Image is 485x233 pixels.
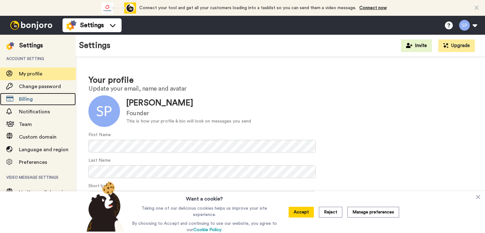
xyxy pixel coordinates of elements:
button: Reject [319,207,342,218]
label: First Name [88,132,111,138]
span: Billing [19,97,33,102]
p: Taking one of our delicious cookies helps us improve your site experience. [130,205,278,218]
span: Custom domain [19,134,57,140]
div: [PERSON_NAME] [126,97,251,109]
span: Connect your tool and get all your customers loading into a tasklist so you can send them a video... [139,6,356,10]
div: This is how your profile & bio will look on messages you send [126,118,251,125]
span: My profile [19,71,42,76]
p: By choosing to Accept and continuing to use our website, you agree to our . [130,220,278,233]
a: Cookie Policy [193,228,221,232]
span: Preferences [19,160,47,165]
span: Team [19,122,32,127]
h1: Your profile [88,76,472,85]
button: Accept [289,207,314,218]
h2: Update your email, name and avatar [88,85,472,92]
img: bj-logo-header-white.svg [8,21,55,30]
img: settings-colored.svg [6,42,14,50]
h1: Settings [79,41,111,50]
span: Settings [80,21,104,30]
img: settings-colored.svg [66,20,76,30]
button: Manage preferences [347,207,399,218]
h3: Want a cookie? [186,191,223,203]
div: Settings [19,41,43,50]
label: Last Name [88,157,111,164]
a: Connect now [359,6,387,10]
span: Change password [19,84,61,89]
div: Founder [126,109,251,118]
span: Verify email domain [19,190,66,195]
span: Notifications [19,109,50,114]
span: Language and region [19,147,69,152]
div: animation [101,3,136,14]
img: bear-with-cookie.png [81,181,128,232]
